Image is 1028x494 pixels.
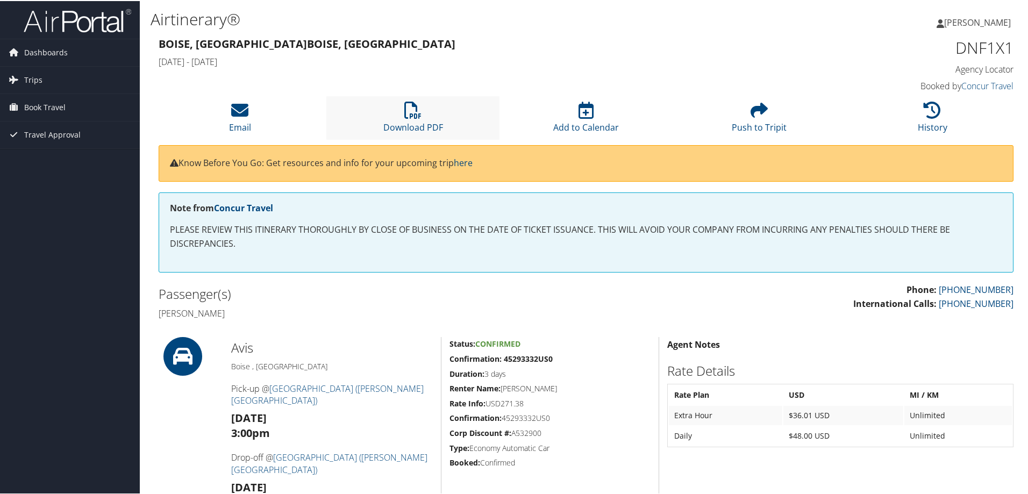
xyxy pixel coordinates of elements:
[667,361,1013,379] h2: Rate Details
[961,79,1013,91] a: Concur Travel
[812,79,1013,91] h4: Booked by
[449,368,651,378] h5: 3 days
[170,155,1002,169] p: Know Before You Go: Get resources and info for your upcoming trip
[449,338,475,348] strong: Status:
[159,55,796,67] h4: [DATE] - [DATE]
[231,479,267,493] strong: [DATE]
[214,201,273,213] a: Concur Travel
[783,384,903,404] th: USD
[24,38,68,65] span: Dashboards
[170,201,273,213] strong: Note from
[159,35,455,50] strong: Boise, [GEOGRAPHIC_DATA] Boise, [GEOGRAPHIC_DATA]
[159,306,578,318] h4: [PERSON_NAME]
[904,425,1012,445] td: Unlimited
[170,222,1002,249] p: PLEASE REVIEW THIS ITINERARY THOROUGHLY BY CLOSE OF BUSINESS ON THE DATE OF TICKET ISSUANCE. THIS...
[904,384,1012,404] th: MI / KM
[231,410,267,424] strong: [DATE]
[383,106,443,132] a: Download PDF
[667,338,720,349] strong: Agent Notes
[231,360,433,371] h5: Boise , [GEOGRAPHIC_DATA]
[449,442,651,453] h5: Economy Automatic Car
[812,62,1013,74] h4: Agency Locator
[449,427,511,437] strong: Corp Discount #:
[454,156,473,168] a: here
[449,456,651,467] h5: Confirmed
[939,297,1013,309] a: [PHONE_NUMBER]
[449,397,486,407] strong: Rate Info:
[231,382,433,406] h4: Pick-up @
[906,283,937,295] strong: Phone:
[449,368,484,378] strong: Duration:
[24,120,81,147] span: Travel Approval
[937,5,1022,38] a: [PERSON_NAME]
[449,353,553,363] strong: Confirmation: 45293332US0
[231,450,433,475] h4: Drop-off @
[449,382,501,392] strong: Renter Name:
[669,425,782,445] td: Daily
[449,412,651,423] h5: 45293332US0
[904,405,1012,424] td: Unlimited
[449,427,651,438] h5: A532900
[231,450,427,474] a: [GEOGRAPHIC_DATA] ([PERSON_NAME][GEOGRAPHIC_DATA])
[732,106,787,132] a: Push to Tripit
[229,106,251,132] a: Email
[231,338,433,356] h2: Avis
[475,338,520,348] span: Confirmed
[24,93,66,120] span: Book Travel
[783,425,903,445] td: $48.00 USD
[449,456,480,467] strong: Booked:
[449,442,469,452] strong: Type:
[231,382,424,405] a: [GEOGRAPHIC_DATA] ([PERSON_NAME][GEOGRAPHIC_DATA])
[449,382,651,393] h5: [PERSON_NAME]
[944,16,1011,27] span: [PERSON_NAME]
[783,405,903,424] td: $36.01 USD
[812,35,1013,58] h1: DNF1X1
[853,297,937,309] strong: International Calls:
[553,106,619,132] a: Add to Calendar
[449,397,651,408] h5: USD271.38
[24,66,42,92] span: Trips
[918,106,947,132] a: History
[939,283,1013,295] a: [PHONE_NUMBER]
[669,384,782,404] th: Rate Plan
[159,284,578,302] h2: Passenger(s)
[449,412,502,422] strong: Confirmation:
[24,7,131,32] img: airportal-logo.png
[231,425,270,439] strong: 3:00pm
[151,7,731,30] h1: Airtinerary®
[669,405,782,424] td: Extra Hour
